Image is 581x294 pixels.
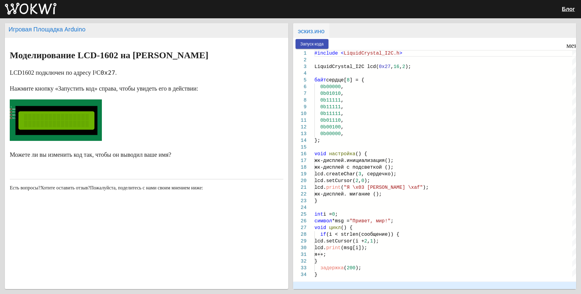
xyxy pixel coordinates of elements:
ya-tr-span: ); [355,265,361,271]
ya-tr-span: 8 [346,77,350,83]
ya-tr-span: , [341,84,344,90]
ya-tr-span: , [358,178,361,184]
span: 0b11111 [320,104,341,110]
ya-tr-span: Моделирование LCD-1602 на [PERSON_NAME] [10,50,208,60]
div: 27 [293,224,307,231]
div: 4 [293,70,307,77]
ya-tr-span: () { [355,151,367,157]
span: , [341,104,344,110]
ya-tr-span: () { [341,225,352,231]
div: 24 [293,204,307,211]
div: 30 [293,245,307,251]
div: 29 [293,238,307,245]
ya-tr-span: print [326,245,341,251]
div: 8 [293,97,307,104]
ya-tr-span: , [399,64,402,70]
div: 15 [293,144,307,151]
div: 12 [293,124,307,131]
ya-tr-span: 0b11111 [320,111,341,117]
ya-tr-span: 2 [355,178,358,184]
ya-tr-span: 16 [393,64,399,70]
ya-tr-span: (i < strlen(сообщение)) { [326,232,399,237]
ya-tr-span: байт [314,77,326,83]
ya-tr-span: print [326,185,341,190]
ya-tr-span: if [320,232,326,237]
div: 33 [293,265,307,271]
ya-tr-span: , [341,91,344,96]
ya-tr-span: 0b11111 [320,98,341,103]
div: 3 [293,63,307,70]
ya-tr-span: i = [323,212,332,217]
ya-tr-span: "Я \x03 [PERSON_NAME] \xaf" [344,185,423,190]
ya-tr-span: int [314,212,323,217]
ya-tr-span: < [341,51,344,56]
ya-tr-span: (msg[i]); [341,245,367,251]
div: 22 [293,191,307,198]
div: 34 [293,271,307,278]
div: 26 [293,218,307,224]
div: 5 [293,77,307,84]
ya-tr-span: сердце[ [326,77,346,83]
div: 1 [293,50,307,57]
div: 14 [293,137,307,144]
ya-tr-span: *msg = [332,218,350,224]
ya-tr-span: 0 [361,178,364,184]
span: } [314,272,317,278]
div: 32 [293,258,307,265]
div: 16 [293,151,307,157]
ya-tr-span: lcd. [314,185,326,190]
ya-tr-span: void [314,225,326,231]
ya-tr-span: 2 [364,238,367,244]
div: 13 [293,131,307,137]
div: 23 [293,198,307,204]
span: } [314,198,317,204]
ya-tr-span: lcd.setCursor( [314,178,355,184]
div: 6 [293,84,307,90]
img: Вокви [5,3,56,15]
ya-tr-span: ; [335,212,338,217]
ya-tr-span: Можете ли вы изменить код так, чтобы он выводил ваше имя? [10,151,171,158]
div: 10 [293,110,307,117]
ya-tr-span: жк-дисплей.инициализация(); [314,158,393,163]
ya-tr-span: Есть вопросы? [10,185,41,190]
ya-tr-span: ( [344,265,347,271]
ya-tr-span: lcd. [314,245,326,251]
ya-tr-span: 0b01110 [320,118,341,123]
ya-tr-span: 0 [332,212,335,217]
ya-tr-span: 0b01010 [320,91,341,96]
ya-tr-span: ] = { [350,77,364,83]
ya-tr-span: 0b00100 [320,124,341,130]
div: 21 [293,184,307,191]
ya-tr-span: жк-дисплей. мигание (); [314,192,382,197]
ya-tr-span: ; [390,218,393,224]
ya-tr-span: я++; [314,252,326,257]
ya-tr-span: ); [373,238,379,244]
ya-tr-span: настройка [329,151,355,157]
ya-tr-span: 0x27 [379,64,390,70]
ya-tr-span: "Привет, мир!" [350,218,390,224]
ya-tr-span: #include [314,51,338,56]
ya-tr-span: ( [341,185,344,190]
ya-tr-span: 2 [402,64,405,70]
ya-tr-span: , [390,64,393,70]
ya-tr-span: Хотите оставить отзыв? [41,185,90,190]
ya-tr-span: , сердечко); [361,171,396,177]
ya-tr-span: , [341,118,344,123]
ya-tr-span: задержка [320,265,344,271]
a: Блог [562,6,575,12]
ya-tr-span: , [367,238,370,244]
ya-tr-span: ); [364,178,370,184]
ya-tr-span: 0b00000 [320,131,341,137]
ya-tr-span: lcd.setCursor(i + [314,238,364,244]
code: 0x27 [101,69,115,76]
ya-tr-span: void [314,151,326,157]
div: 31 [293,251,307,258]
span: }; [314,138,320,143]
div: 19 [293,171,307,177]
ya-tr-span: 200 [346,265,355,271]
button: Запуск кода [296,39,329,48]
ya-tr-span: LiquidCrystal_I2C lcd( [314,64,379,70]
ya-tr-span: LiquidCrystal_I2C.h [344,51,399,56]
